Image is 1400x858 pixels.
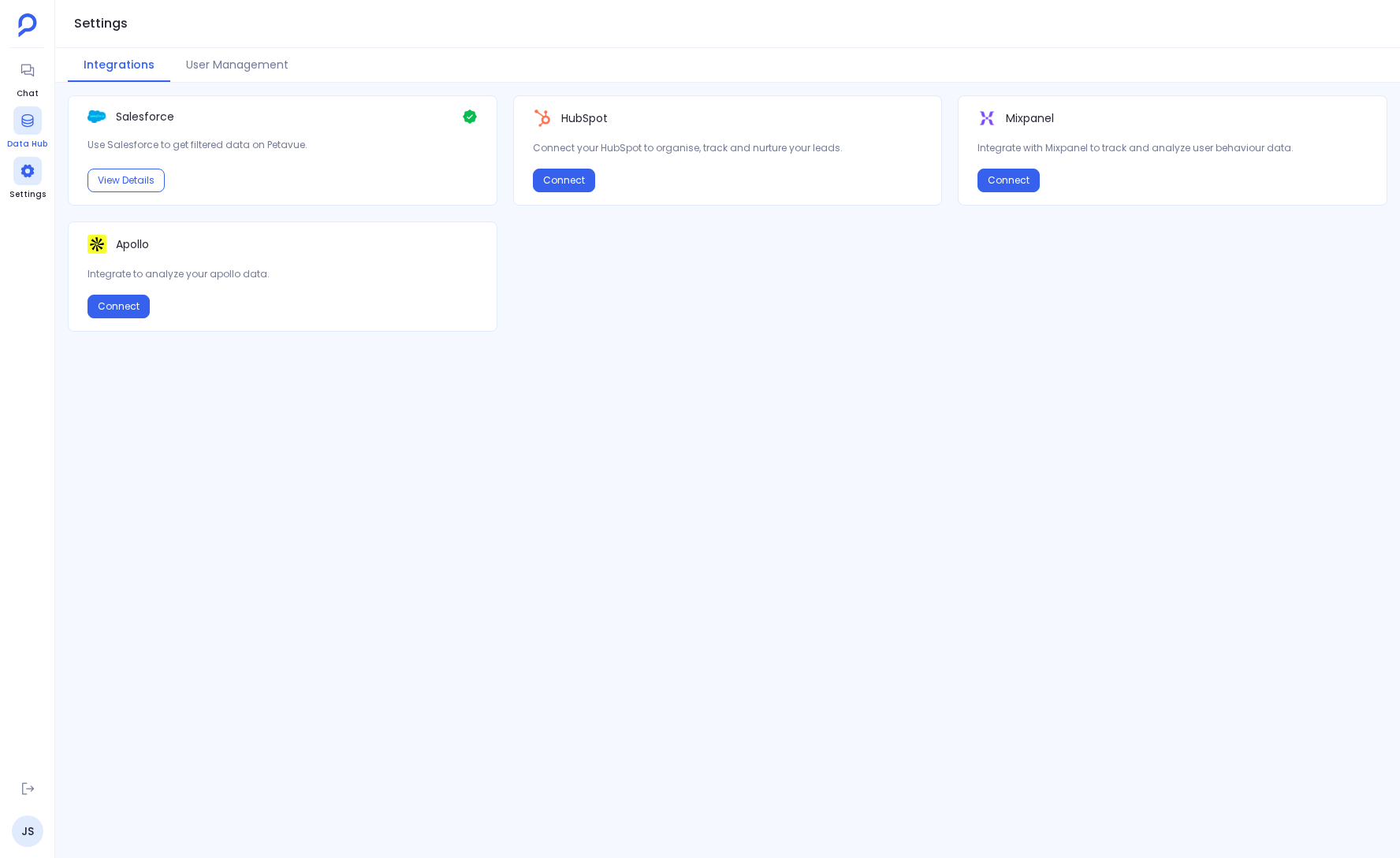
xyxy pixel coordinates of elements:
h1: Settings [74,13,128,35]
a: Data Hub [7,106,47,150]
p: HubSpot [561,110,608,126]
span: Data Hub [7,138,47,150]
a: Chat [13,56,42,100]
a: JS [12,815,43,847]
p: Use Salesforce to get filtered data on Petavue. [87,137,478,153]
p: Salesforce [116,109,174,124]
button: User Management [170,48,304,82]
a: Settings [9,157,46,201]
p: Apollo [116,236,149,252]
img: petavue logo [18,13,37,37]
img: Check Icon [462,109,478,124]
span: Chat [13,87,42,100]
button: Integrations [68,48,170,82]
p: Integrate to analyze your apollo data. [87,266,478,282]
button: Connect [533,169,595,192]
button: Connect [87,295,150,318]
p: Integrate with Mixpanel to track and analyze user behaviour data. [977,140,1368,156]
p: Mixpanel [1006,110,1054,126]
span: Settings [9,188,46,201]
button: View Details [87,169,165,192]
button: Connect [977,169,1040,192]
p: Connect your HubSpot to organise, track and nurture your leads. [533,140,923,156]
